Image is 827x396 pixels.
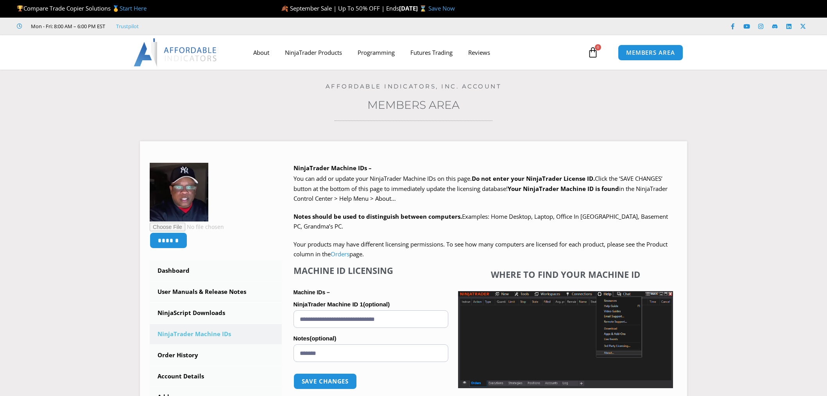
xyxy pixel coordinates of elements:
[294,265,448,275] h4: Machine ID Licensing
[116,22,139,31] a: Trustpilot
[350,43,403,61] a: Programming
[29,22,105,31] span: Mon - Fri: 8:00 AM – 6:00 PM EST
[17,4,147,12] span: Compare Trade Copier Solutions 🥇
[277,43,350,61] a: NinjaTrader Products
[310,335,336,342] span: (optional)
[428,4,455,12] a: Save Now
[294,373,357,389] button: Save changes
[150,324,282,344] a: NinjaTrader Machine IDs
[120,4,147,12] a: Start Here
[576,41,610,64] a: 0
[460,43,498,61] a: Reviews
[150,282,282,302] a: User Manuals & Release Notes
[294,333,448,344] label: Notes
[618,45,683,61] a: MEMBERS AREA
[294,175,472,182] span: You can add or update your NinjaTrader Machine IDs on this page.
[150,303,282,323] a: NinjaScript Downloads
[281,4,399,12] span: 🍂 September Sale | Up To 50% OFF | Ends
[294,212,462,220] strong: Notes should be used to distinguish between computers.
[245,43,277,61] a: About
[294,299,448,310] label: NinjaTrader Machine ID 1
[294,240,668,258] span: Your products may have different licensing permissions. To see how many computers are licensed fo...
[150,261,282,281] a: Dashboard
[294,212,668,230] span: Examples: Home Desktop, Laptop, Office In [GEOGRAPHIC_DATA], Basement PC, Grandma’s PC.
[403,43,460,61] a: Futures Trading
[245,43,585,61] nav: Menu
[472,175,595,182] b: Do not enter your NinjaTrader License ID.
[367,98,460,112] a: Members Area
[294,175,668,202] span: Click the ‘SAVE CHANGES’ button at the bottom of this page to immediately update the licensing da...
[150,345,282,365] a: Order History
[363,301,390,308] span: (optional)
[508,185,619,193] strong: Your NinjaTrader Machine ID is found
[399,4,428,12] strong: [DATE] ⌛
[150,163,208,221] img: 8b85ed69d1cd51746f0e9ff706fe6844e5d6565bde59d82df0b27a92c8b3e780
[150,366,282,387] a: Account Details
[294,164,372,172] b: NinjaTrader Machine IDs –
[326,83,502,90] a: Affordable Indicators, Inc. Account
[134,38,218,67] img: LogoAI | Affordable Indicators – NinjaTrader
[331,250,349,258] a: Orders
[458,269,673,279] h4: Where to find your Machine ID
[458,291,673,388] img: Screenshot 2025-01-17 1155544 | Affordable Indicators – NinjaTrader
[17,5,23,11] img: 🏆
[626,50,675,56] span: MEMBERS AREA
[595,44,601,50] span: 0
[294,289,330,295] strong: Machine IDs –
